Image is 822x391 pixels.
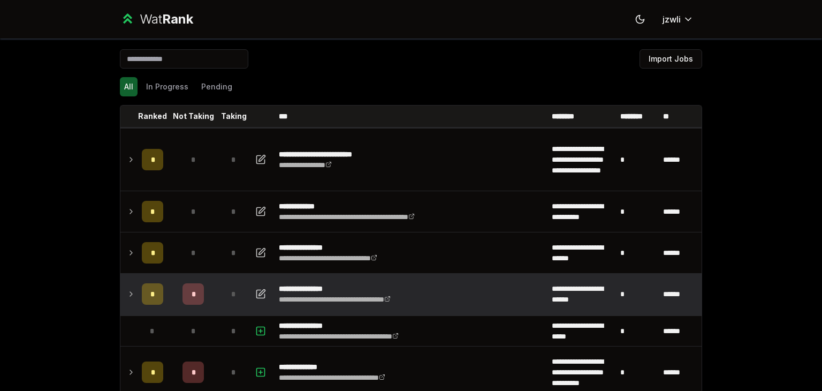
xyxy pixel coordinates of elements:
button: Import Jobs [640,49,702,69]
p: Not Taking [173,111,214,122]
div: Wat [140,11,193,28]
span: Rank [162,11,193,27]
button: All [120,77,138,96]
button: jzwli [654,10,702,29]
a: WatRank [120,11,193,28]
p: Taking [221,111,247,122]
button: In Progress [142,77,193,96]
button: Pending [197,77,237,96]
span: jzwli [663,13,681,26]
p: Ranked [138,111,167,122]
